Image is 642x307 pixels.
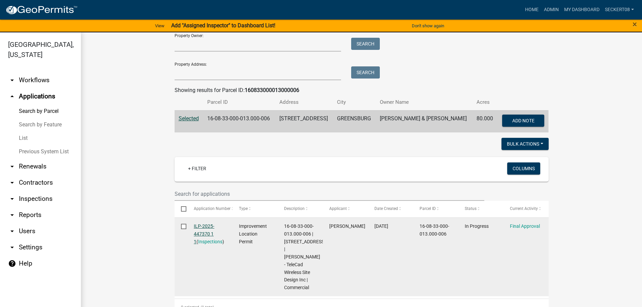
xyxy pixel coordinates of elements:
span: Emily Gonzalez [329,223,365,229]
a: seckert08 [602,3,637,16]
datatable-header-cell: Parcel ID [413,201,458,217]
strong: 160833000013000006 [245,87,299,93]
td: 16-08-33-000-013.000-006 [203,110,275,132]
datatable-header-cell: Application Number [187,201,233,217]
button: Bulk Actions [501,138,549,150]
i: arrow_drop_down [8,243,16,251]
a: View [152,20,167,31]
datatable-header-cell: Select [175,201,187,217]
i: arrow_drop_down [8,76,16,84]
td: [PERSON_NAME] & [PERSON_NAME] [376,110,472,132]
i: arrow_drop_down [8,195,16,203]
button: Add Note [502,115,544,127]
datatable-header-cell: Status [458,201,503,217]
span: In Progress [465,223,489,229]
span: Description [284,206,305,211]
i: help [8,259,16,268]
span: 07/09/2025 [374,223,388,229]
a: Final Approval [510,223,540,229]
i: arrow_drop_down [8,211,16,219]
span: 16-08-33-000-013.000-006 | 923 N COUNTY ROAD 1000 E | Emily Gonzalez - TeleCad Wireless Site Desi... [284,223,326,290]
td: [STREET_ADDRESS] [275,110,333,132]
th: Address [275,94,333,110]
div: Showing results for Parcel ID: [175,86,549,94]
a: Home [522,3,541,16]
a: + Filter [183,162,212,175]
button: Search [351,66,380,79]
span: Current Activity [510,206,538,211]
i: arrow_drop_down [8,227,16,235]
i: arrow_drop_down [8,162,16,171]
span: Improvement Location Permit [239,223,267,244]
i: arrow_drop_down [8,179,16,187]
div: ( ) [194,222,226,245]
th: Acres [472,94,497,110]
span: Date Created [374,206,398,211]
input: Search for applications [175,187,485,201]
button: Search [351,38,380,50]
span: 16-08-33-000-013.000-006 [420,223,449,237]
th: City [333,94,376,110]
datatable-header-cell: Type [233,201,278,217]
a: ILP-2025-447370 1 1 [194,223,214,244]
td: GREENSBURG [333,110,376,132]
datatable-header-cell: Description [278,201,323,217]
a: Selected [179,115,199,122]
span: Parcel ID [420,206,436,211]
a: Admin [541,3,561,16]
datatable-header-cell: Date Created [368,201,413,217]
button: Columns [507,162,540,175]
button: Close [633,20,637,28]
th: Parcel ID [203,94,275,110]
th: Owner Name [376,94,472,110]
span: Add Note [512,118,534,123]
span: Type [239,206,248,211]
datatable-header-cell: Current Activity [503,201,549,217]
strong: Add "Assigned Inspector" to Dashboard List! [171,22,275,29]
td: 80.000 [472,110,497,132]
a: My Dashboard [561,3,602,16]
span: × [633,20,637,29]
a: Inspections [198,239,222,244]
datatable-header-cell: Applicant [323,201,368,217]
button: Don't show again [409,20,447,31]
i: arrow_drop_up [8,92,16,100]
span: Status [465,206,477,211]
span: Applicant [329,206,347,211]
span: Application Number [194,206,231,211]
